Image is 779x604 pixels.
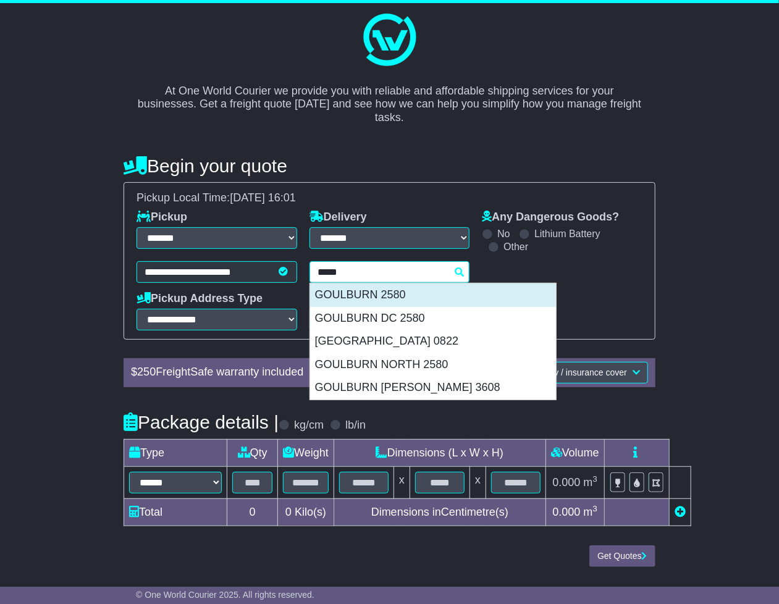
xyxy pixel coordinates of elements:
[358,9,420,71] img: One World Courier Logo - great freight rates
[136,585,643,599] p: To access even better rates, sign up for a [DATE].
[136,71,643,124] p: At One World Courier we provide you with reliable and affordable shipping services for your busin...
[130,191,649,205] div: Pickup Local Time:
[468,362,648,384] button: Increase my warranty / insurance cover
[553,476,581,489] span: 0.000
[334,498,545,526] td: Dimensions in Centimetre(s)
[136,590,314,600] span: © One World Courier 2025. All rights reserved.
[310,307,556,330] div: GOULBURN DC 2580
[294,419,324,432] label: kg/cm
[278,439,334,466] td: Weight
[334,439,545,466] td: Dimensions (L x W x H)
[482,211,619,224] label: Any Dangerous Goods?
[589,545,655,567] button: Get Quotes
[584,506,598,518] span: m
[310,330,556,353] div: [GEOGRAPHIC_DATA] 0822
[470,466,486,498] td: x
[136,585,201,598] strong: Please note:
[124,412,279,432] h4: Package details |
[309,211,367,224] label: Delivery
[124,498,227,526] td: Total
[125,366,368,379] div: $ FreightSafe warranty included
[137,366,156,378] span: 250
[675,506,686,518] a: Add new item
[137,292,263,306] label: Pickup Address Type
[553,506,581,518] span: 0.000
[405,585,572,598] a: FREE One World Courier account
[227,439,278,466] td: Qty
[310,376,556,400] div: GOULBURN [PERSON_NAME] 3608
[503,241,528,253] label: Other
[124,439,227,466] td: Type
[124,156,655,176] h4: Begin your quote
[310,353,556,377] div: GOULBURN NORTH 2580
[593,504,598,513] sup: 3
[345,419,366,432] label: lb/in
[310,283,556,307] div: GOULBURN 2580
[230,191,296,204] span: [DATE] 16:01
[584,476,598,489] span: m
[278,498,334,526] td: Kilo(s)
[545,439,604,466] td: Volume
[593,474,598,484] sup: 3
[394,466,410,498] td: x
[497,228,510,240] label: No
[285,506,292,518] span: 0
[534,228,600,240] label: Lithium Battery
[137,211,187,224] label: Pickup
[227,498,278,526] td: 0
